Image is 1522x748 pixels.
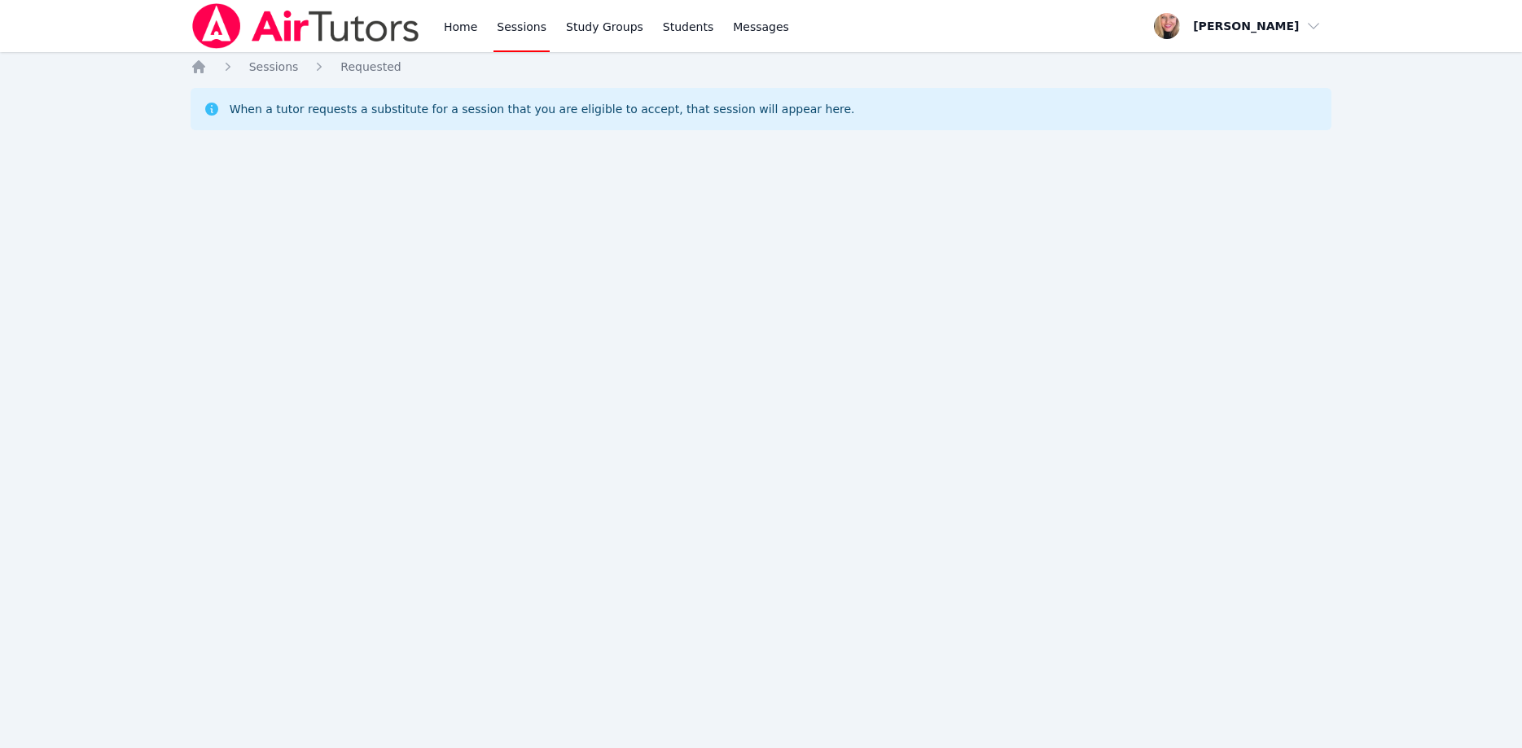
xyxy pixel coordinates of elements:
nav: Breadcrumb [191,59,1332,75]
span: Sessions [249,60,299,73]
a: Sessions [249,59,299,75]
span: Messages [733,19,789,35]
a: Requested [340,59,401,75]
div: When a tutor requests a substitute for a session that you are eligible to accept, that session wi... [230,101,855,117]
span: Requested [340,60,401,73]
img: Air Tutors [191,3,421,49]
